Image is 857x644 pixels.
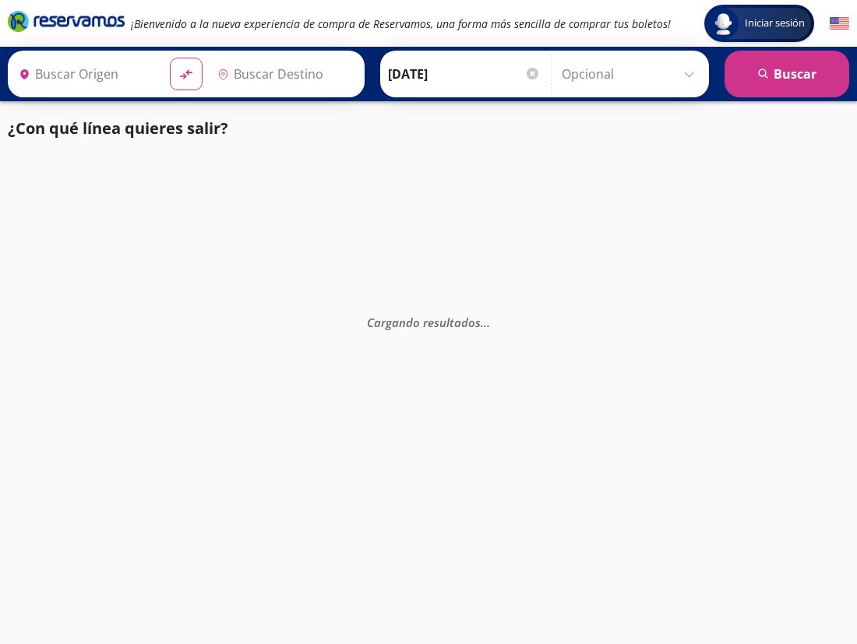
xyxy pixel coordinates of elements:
[725,51,849,97] button: Buscar
[481,314,484,329] span: .
[211,55,356,93] input: Buscar Destino
[739,16,811,31] span: Iniciar sesión
[131,16,671,31] em: ¡Bienvenido a la nueva experiencia de compra de Reservamos, una forma más sencilla de comprar tus...
[8,9,125,37] a: Brand Logo
[487,314,490,329] span: .
[8,9,125,33] i: Brand Logo
[388,55,541,93] input: Elegir Fecha
[12,55,157,93] input: Buscar Origen
[562,55,701,93] input: Opcional
[367,314,490,329] em: Cargando resultados
[8,117,228,140] p: ¿Con qué línea quieres salir?
[484,314,487,329] span: .
[830,14,849,33] button: English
